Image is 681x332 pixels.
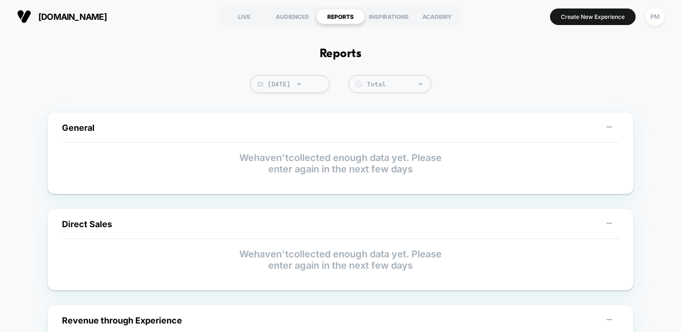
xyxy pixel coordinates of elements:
[250,75,330,93] span: [DATE]
[62,123,95,133] span: General
[268,9,316,24] div: AUDIENCES
[62,248,619,271] p: We haven't collected enough data yet. Please enter again in the next few days
[316,9,365,24] div: REPORTS
[220,9,268,24] div: LIVE
[646,8,664,26] div: PM
[17,9,31,24] img: Visually logo
[367,80,426,88] div: Total
[365,9,413,24] div: INSPIRATIONS
[62,315,182,325] span: Revenue through Experience
[38,12,107,22] span: [DOMAIN_NAME]
[550,9,636,25] button: Create New Experience
[258,82,263,86] img: calendar
[419,83,422,85] img: end
[643,7,667,26] button: PM
[320,47,361,61] h1: Reports
[357,82,359,86] tspan: $
[62,219,112,229] span: Direct Sales
[413,9,461,24] div: ACADEMY
[14,9,110,24] button: [DOMAIN_NAME]
[62,152,619,175] p: We haven't collected enough data yet. Please enter again in the next few days
[297,83,301,85] img: end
